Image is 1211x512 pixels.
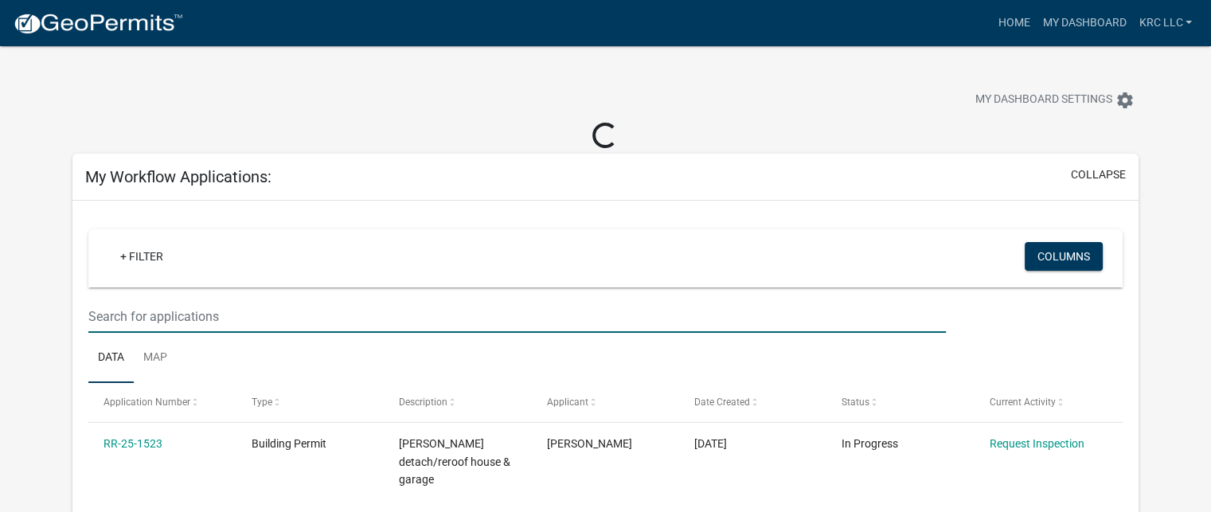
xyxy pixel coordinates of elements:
span: Status [842,397,869,408]
datatable-header-cell: Type [236,383,383,421]
a: Request Inspection [990,437,1084,450]
span: Type [252,397,272,408]
span: John Kornacki [547,437,632,450]
button: Columns [1025,242,1103,271]
input: Search for applications [88,300,946,333]
a: Data [88,333,134,384]
h5: My Workflow Applications: [85,167,271,186]
span: 08/18/2025 [694,437,727,450]
a: KRC LLC [1132,8,1198,38]
a: + Filter [107,242,176,271]
a: Home [991,8,1036,38]
datatable-header-cell: Status [826,383,974,421]
a: RR-25-1523 [104,437,162,450]
span: Fifield detach/reroof house & garage [399,437,510,487]
span: Date Created [694,397,750,408]
span: Description [399,397,447,408]
a: My Dashboard [1036,8,1132,38]
i: settings [1115,91,1135,110]
span: Building Permit [252,437,326,450]
datatable-header-cell: Date Created [679,383,826,421]
span: In Progress [842,437,898,450]
datatable-header-cell: Application Number [88,383,236,421]
button: My Dashboard Settingssettings [963,84,1147,115]
span: Current Activity [990,397,1056,408]
a: Map [134,333,177,384]
datatable-header-cell: Current Activity [975,383,1122,421]
span: Application Number [104,397,190,408]
span: Applicant [547,397,588,408]
span: My Dashboard Settings [975,91,1112,110]
datatable-header-cell: Description [384,383,531,421]
datatable-header-cell: Applicant [531,383,678,421]
button: collapse [1071,166,1126,183]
